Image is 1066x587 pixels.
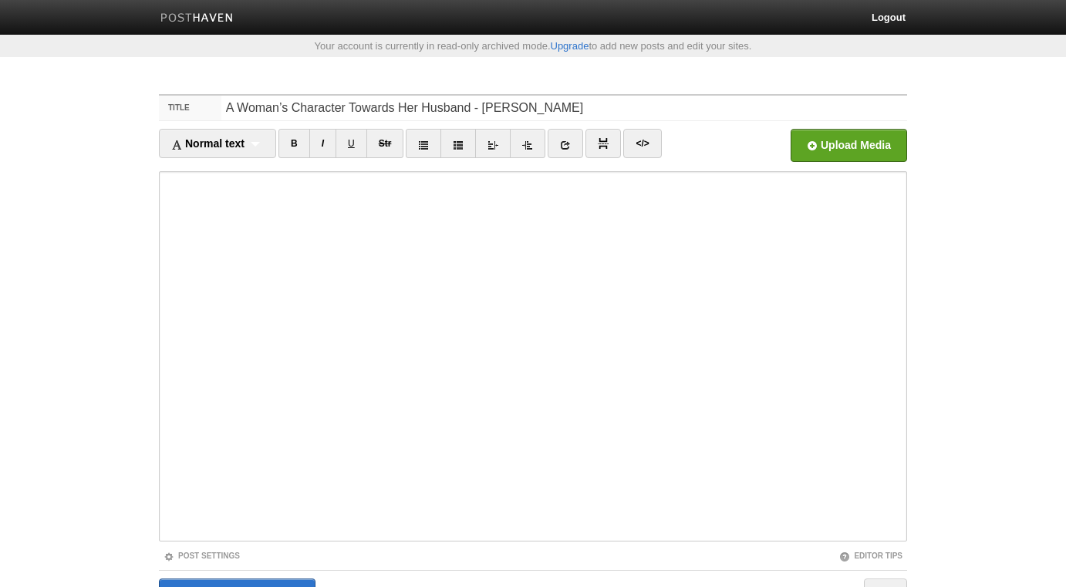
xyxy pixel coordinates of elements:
[171,137,245,150] span: Normal text
[164,552,240,560] a: Post Settings
[278,129,310,158] a: B
[366,129,404,158] a: Str
[147,41,919,51] div: Your account is currently in read-only archived mode. to add new posts and edit your sites.
[379,138,392,149] del: Str
[160,13,234,25] img: Posthaven-bar
[598,138,609,149] img: pagebreak-icon.png
[159,96,221,120] label: Title
[551,40,589,52] a: Upgrade
[839,552,902,560] a: Editor Tips
[623,129,661,158] a: </>
[336,129,367,158] a: U
[309,129,336,158] a: I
